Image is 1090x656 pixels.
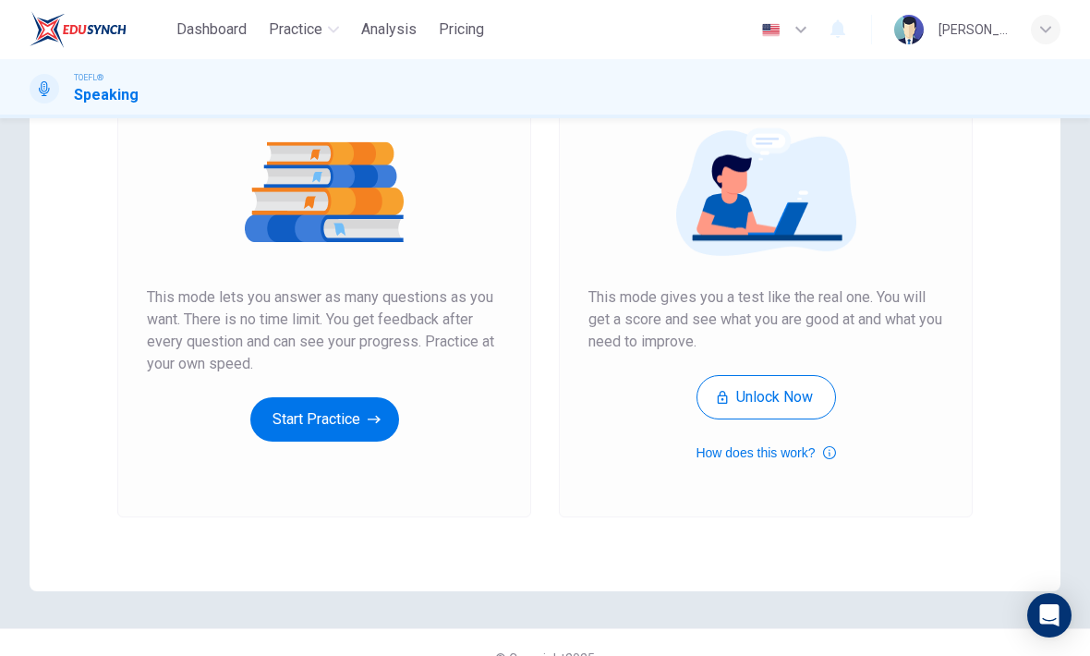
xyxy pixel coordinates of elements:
[261,13,346,46] button: Practice
[250,397,399,442] button: Start Practice
[354,13,424,46] button: Analysis
[269,18,322,41] span: Practice
[1027,593,1072,638] div: Open Intercom Messenger
[439,18,484,41] span: Pricing
[361,18,417,41] span: Analysis
[894,15,924,44] img: Profile picture
[169,13,254,46] button: Dashboard
[176,18,247,41] span: Dashboard
[147,286,502,375] span: This mode lets you answer as many questions as you want. There is no time limit. You get feedback...
[939,18,1009,41] div: [PERSON_NAME]
[74,71,103,84] span: TOEFL®
[431,13,491,46] button: Pricing
[588,286,943,353] span: This mode gives you a test like the real one. You will get a score and see what you are good at a...
[696,442,835,464] button: How does this work?
[30,11,169,48] a: EduSynch logo
[30,11,127,48] img: EduSynch logo
[696,375,836,419] button: Unlock Now
[74,84,139,106] h1: Speaking
[759,23,782,37] img: en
